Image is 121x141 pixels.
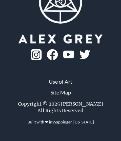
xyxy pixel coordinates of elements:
[63,51,74,58] img: youtube-logo.png
[52,119,94,124] a: Wappinger, [US_STATE]
[79,50,90,59] img: twitter-logo.png
[18,101,103,107] div: Copyright © 2025 [PERSON_NAME]
[38,107,83,114] div: All Rights Reserved
[50,88,71,96] a: Site Map
[31,49,42,60] img: ig-logo.png
[49,78,72,86] a: Use of Art
[47,49,58,60] img: fb-logo.png
[25,117,97,128] div: Built with ❤ in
